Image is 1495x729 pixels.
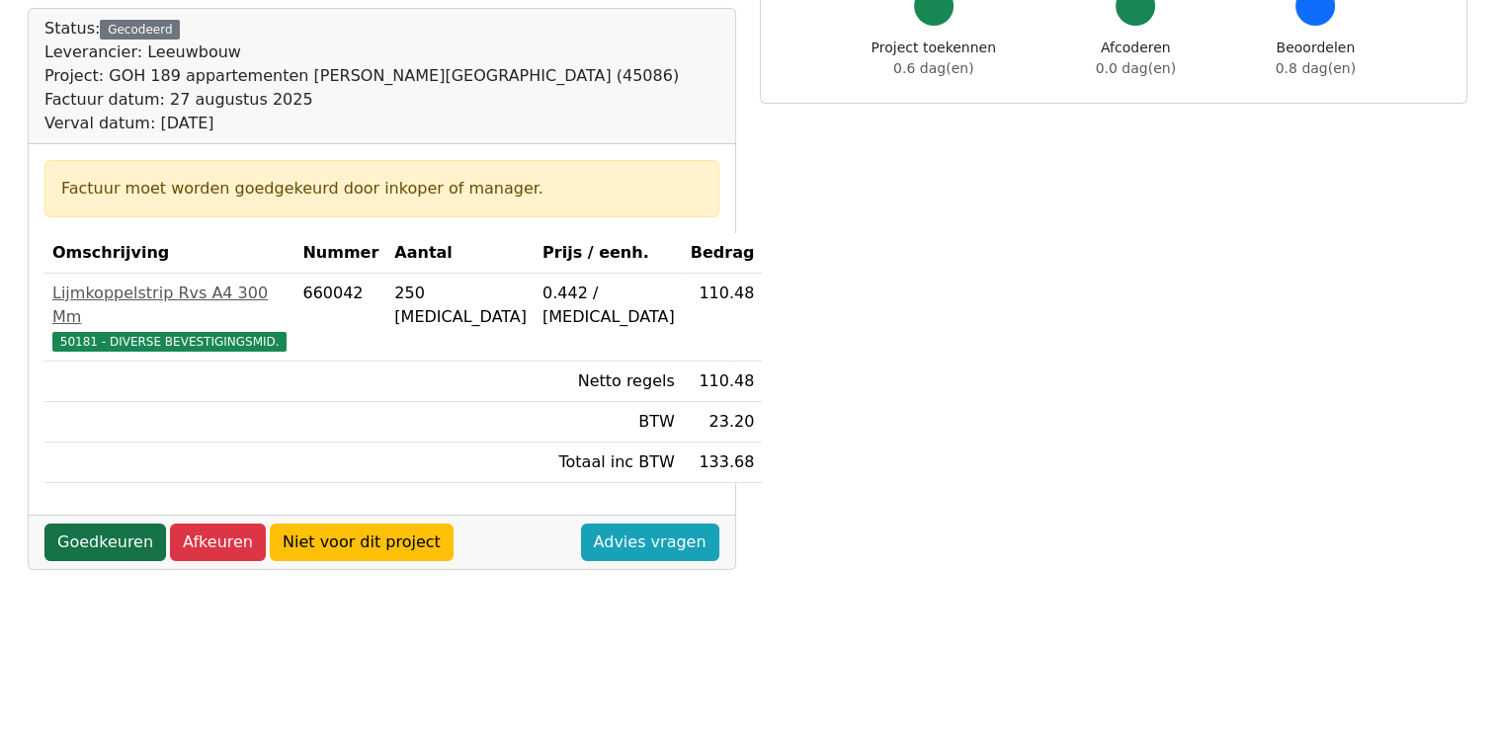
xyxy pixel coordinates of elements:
[52,282,287,353] a: Lijmkoppelstrip Rvs A4 300 Mm50181 - DIVERSE BEVESTIGINGSMID.
[100,20,180,40] div: Gecodeerd
[44,233,294,274] th: Omschrijving
[44,88,679,112] div: Factuur datum: 27 augustus 2025
[872,38,996,79] div: Project toekennen
[535,233,683,274] th: Prijs / eenh.
[1096,38,1176,79] div: Afcoderen
[1276,38,1356,79] div: Beoordelen
[44,40,679,64] div: Leverancier: Leeuwbouw
[270,524,454,561] a: Niet voor dit project
[535,362,683,402] td: Netto regels
[170,524,266,561] a: Afkeuren
[535,402,683,443] td: BTW
[683,402,763,443] td: 23.20
[44,524,166,561] a: Goedkeuren
[1096,60,1176,76] span: 0.0 dag(en)
[294,274,386,362] td: 660042
[294,233,386,274] th: Nummer
[683,443,763,483] td: 133.68
[52,332,287,352] span: 50181 - DIVERSE BEVESTIGINGSMID.
[44,112,679,135] div: Verval datum: [DATE]
[1276,60,1356,76] span: 0.8 dag(en)
[683,233,763,274] th: Bedrag
[394,282,527,329] div: 250 [MEDICAL_DATA]
[535,443,683,483] td: Totaal inc BTW
[542,282,675,329] div: 0.442 / [MEDICAL_DATA]
[44,64,679,88] div: Project: GOH 189 appartementen [PERSON_NAME][GEOGRAPHIC_DATA] (45086)
[386,233,535,274] th: Aantal
[61,177,703,201] div: Factuur moet worden goedgekeurd door inkoper of manager.
[683,274,763,362] td: 110.48
[893,60,973,76] span: 0.6 dag(en)
[52,282,287,329] div: Lijmkoppelstrip Rvs A4 300 Mm
[581,524,719,561] a: Advies vragen
[683,362,763,402] td: 110.48
[44,17,679,135] div: Status:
